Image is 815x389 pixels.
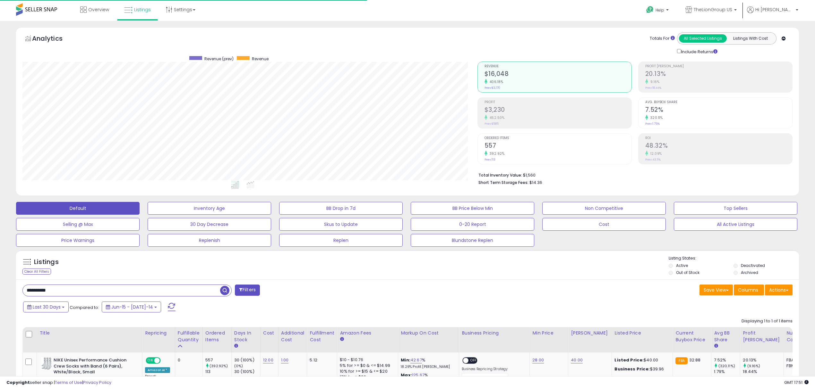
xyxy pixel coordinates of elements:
[148,218,271,231] button: 30 Day Decrease
[485,86,500,90] small: Prev: $3,170
[676,270,699,275] label: Out of Stock
[650,36,675,42] div: Totals For
[485,65,631,68] span: Revenue
[674,202,797,215] button: Top Sellers
[39,330,140,336] div: Title
[676,263,688,268] label: Active
[401,357,454,369] div: %
[263,357,273,363] a: 12.00
[478,171,788,178] li: $1,560
[747,363,760,368] small: (9.16%)
[204,56,234,62] span: Revenue (prev)
[674,218,797,231] button: All Active Listings
[178,330,200,343] div: Fulfillable Quantity
[675,357,687,364] small: FBA
[462,367,508,371] label: Business Repricing Strategy:
[485,137,631,140] span: Ordered Items
[401,372,454,384] div: %
[310,330,334,343] div: Fulfillment Cost
[529,179,542,186] span: $14.36
[145,367,170,373] div: Amazon AI *
[279,234,403,247] button: Replen
[614,366,650,372] b: Business Price:
[485,158,495,161] small: Prev: 113
[645,122,660,126] small: Prev: 1.79%
[714,357,740,363] div: 7.52%
[648,115,663,120] small: 320.11%
[210,363,228,368] small: (392.92%)
[398,327,459,352] th: The percentage added to the cost of goods (COGS) that forms the calculator for Min & Max prices.
[34,258,59,267] h5: Listings
[234,330,258,343] div: Days In Stock
[485,106,631,115] h2: $3,230
[532,357,544,363] a: 28.00
[645,86,661,90] small: Prev: 18.44%
[765,285,793,295] button: Actions
[462,330,527,336] div: Business Pricing
[102,302,161,312] button: Jun-15 - [DATE]-14
[279,218,403,231] button: Skus to Update
[645,158,661,161] small: Prev: 43.11%
[645,142,792,151] h2: 48.32%
[714,330,737,343] div: Avg BB Share
[747,6,798,21] a: Hi [PERSON_NAME]
[645,106,792,115] h2: 7.52%
[487,115,505,120] small: 452.50%
[743,357,784,363] div: 20.13%
[234,343,238,349] small: Days In Stock.
[742,318,793,324] div: Displaying 1 to 1 of 1 items
[699,285,733,295] button: Save View
[411,202,534,215] button: BB Price Below Min
[55,379,82,385] a: Terms of Use
[16,218,140,231] button: Selling @ Max
[88,6,109,13] span: Overview
[401,372,412,378] b: Max:
[6,379,30,385] strong: Copyright
[485,101,631,104] span: Profit
[205,369,231,375] div: 113
[32,34,75,45] h5: Analytics
[656,7,664,13] span: Help
[672,48,725,55] div: Include Returns
[234,369,260,375] div: 30 (100%)
[485,70,631,79] h2: $16,048
[16,234,140,247] button: Price Warnings
[54,357,132,377] b: NIKE Unisex Performance Cushion Crew Socks with Band (6 Pairs), White/Black, Small
[340,368,393,374] div: 10% for >= $15 & <= $20
[679,34,727,43] button: All Selected Listings
[734,285,764,295] button: Columns
[648,79,660,84] small: 9.16%
[614,357,644,363] b: Listed Price:
[205,330,229,343] div: Ordered Items
[235,285,260,296] button: Filters
[340,363,393,368] div: 5% for >= $0 & <= $14.99
[411,234,534,247] button: Blundstone Replen
[178,357,198,363] div: 0
[738,287,758,293] span: Columns
[16,202,140,215] button: Default
[714,369,740,375] div: 1.79%
[786,363,808,369] div: FBM: 2
[645,65,792,68] span: Profit [PERSON_NAME]
[485,122,499,126] small: Prev: $585
[33,304,61,310] span: Last 30 Days
[675,330,708,343] div: Current Buybox Price
[340,330,395,336] div: Amazon Fees
[784,379,809,385] span: 2025-08-14 17:51 GMT
[741,270,758,275] label: Archived
[111,304,153,310] span: Jun-15 - [DATE]-14
[234,357,260,363] div: 30 (100%)
[718,363,735,368] small: (320.11%)
[714,343,718,349] small: Avg BB Share.
[234,363,243,368] small: (0%)
[645,101,792,104] span: Avg. Buybox Share
[411,218,534,231] button: 0-20 Report
[571,330,609,336] div: [PERSON_NAME]
[401,330,456,336] div: Markup on Cost
[487,79,503,84] small: 406.18%
[741,263,765,268] label: Deactivated
[468,358,479,363] span: OFF
[646,6,654,14] i: Get Help
[340,357,393,363] div: $10 - $10.76
[134,6,151,13] span: Listings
